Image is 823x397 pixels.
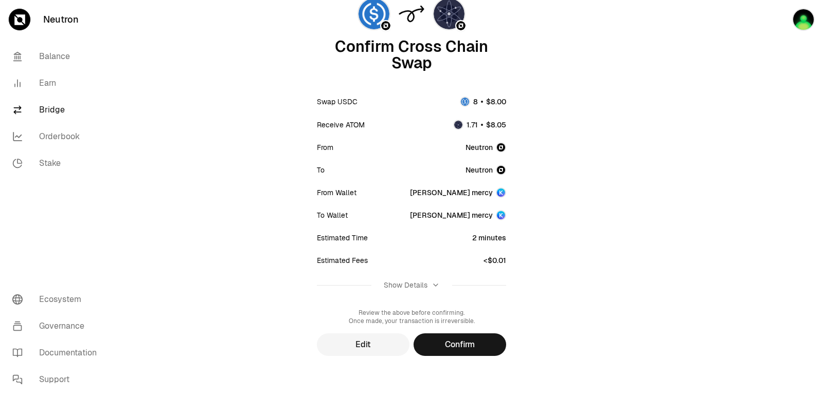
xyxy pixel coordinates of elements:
div: Review the above before confirming. Once made, your transaction is irreversible. [317,309,506,325]
button: Confirm [414,333,506,356]
img: Account Image [496,210,506,220]
img: Account Image [496,187,506,198]
a: Balance [4,43,111,70]
div: [PERSON_NAME] mercy [410,210,493,220]
img: ATOM Logo [454,121,462,129]
div: Swap USDC [317,97,357,107]
a: Earn [4,70,111,97]
img: Neutron Logo [456,21,466,30]
img: Neutron Logo [496,165,506,175]
img: sandy mercy [792,8,815,31]
a: Documentation [4,339,111,366]
div: 2 minutes [472,233,506,243]
a: Orderbook [4,123,111,150]
div: [PERSON_NAME] mercy [410,187,493,198]
img: Neutron Logo [381,21,390,30]
button: [PERSON_NAME] mercy [410,187,506,198]
div: Estimated Fees [317,255,368,266]
img: Neutron Logo [496,142,506,153]
div: To Wallet [317,210,348,220]
a: Bridge [4,97,111,123]
div: From [317,142,333,153]
div: To [317,165,325,175]
img: USDC Logo [461,98,469,106]
button: Show Details [317,272,506,298]
div: Confirm Cross Chain Swap [317,39,506,71]
a: Ecosystem [4,286,111,313]
div: Estimated Time [317,233,368,243]
div: Receive ATOM [317,120,365,130]
a: Support [4,366,111,393]
div: From Wallet [317,187,356,198]
div: Show Details [384,280,427,290]
button: [PERSON_NAME] mercy [410,210,506,220]
a: Governance [4,313,111,339]
a: Stake [4,150,111,177]
div: <$0.01 [484,255,506,266]
button: Edit [317,333,409,356]
span: Neutron [466,142,493,153]
span: Neutron [466,165,493,175]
